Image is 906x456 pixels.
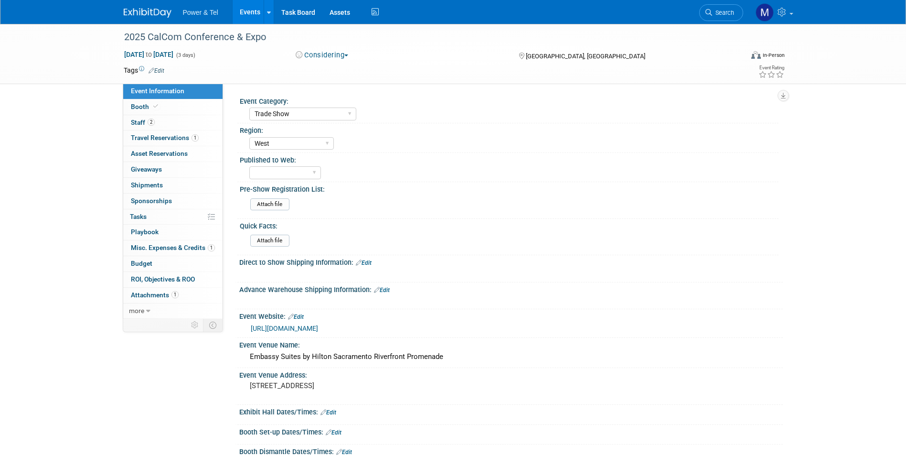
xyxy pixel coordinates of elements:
[131,134,199,141] span: Travel Reservations
[123,288,223,303] a: Attachments1
[123,209,223,225] a: Tasks
[246,349,776,364] div: Embassy Suites by Hilton Sacramento Riverfront Promenade
[131,197,172,205] span: Sponsorships
[250,381,455,390] pre: [STREET_ADDRESS]
[131,228,159,236] span: Playbook
[240,182,778,194] div: Pre-Show Registration List:
[130,213,147,220] span: Tasks
[326,429,341,436] a: Edit
[123,84,223,99] a: Event Information
[124,65,164,75] td: Tags
[251,325,318,332] a: [URL][DOMAIN_NAME]
[131,181,163,189] span: Shipments
[123,162,223,177] a: Giveaways
[699,4,743,21] a: Search
[288,314,304,320] a: Edit
[124,50,174,59] span: [DATE] [DATE]
[123,99,223,115] a: Booth
[239,309,783,322] div: Event Website:
[131,150,188,157] span: Asset Reservations
[356,260,372,266] a: Edit
[292,50,352,60] button: Considering
[123,304,223,319] a: more
[171,291,179,298] span: 1
[374,287,390,293] a: Edit
[239,338,783,350] div: Event Venue Name:
[123,178,223,193] a: Shipments
[712,9,734,16] span: Search
[123,272,223,287] a: ROI, Objectives & ROO
[131,119,155,126] span: Staff
[203,319,223,331] td: Toggle Event Tabs
[192,134,199,141] span: 1
[239,405,783,417] div: Exhibit Hall Dates/Times:
[240,123,778,135] div: Region:
[239,282,783,295] div: Advance Warehouse Shipping Information:
[153,104,158,109] i: Booth reservation complete
[240,94,778,106] div: Event Category:
[131,103,160,110] span: Booth
[123,115,223,130] a: Staff2
[239,255,783,268] div: Direct to Show Shipping Information:
[526,53,645,60] span: [GEOGRAPHIC_DATA], [GEOGRAPHIC_DATA]
[124,8,171,18] img: ExhibitDay
[123,146,223,162] a: Asset Reservations
[131,275,195,283] span: ROI, Objectives & ROO
[123,240,223,256] a: Misc. Expenses & Credits1
[131,260,152,267] span: Budget
[240,219,778,231] div: Quick Facts:
[175,52,195,58] span: (3 days)
[131,291,179,299] span: Attachments
[131,244,215,251] span: Misc. Expenses & Credits
[123,225,223,240] a: Playbook
[148,119,155,126] span: 2
[131,165,162,173] span: Giveaways
[320,409,336,416] a: Edit
[183,9,218,16] span: Power & Tel
[756,3,774,22] img: Madalyn Bobbitt
[129,307,144,315] span: more
[123,130,223,146] a: Travel Reservations1
[208,244,215,251] span: 1
[123,194,223,209] a: Sponsorships
[239,425,783,437] div: Booth Set-up Dates/Times:
[144,51,153,58] span: to
[336,449,352,456] a: Edit
[131,87,184,95] span: Event Information
[187,319,203,331] td: Personalize Event Tab Strip
[121,29,729,46] div: 2025 CalCom Conference & Expo
[762,52,785,59] div: In-Person
[751,51,761,59] img: Format-Inperson.png
[758,65,784,70] div: Event Rating
[239,368,783,380] div: Event Venue Address:
[240,153,778,165] div: Published to Web:
[149,67,164,74] a: Edit
[123,256,223,271] a: Budget
[687,50,785,64] div: Event Format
